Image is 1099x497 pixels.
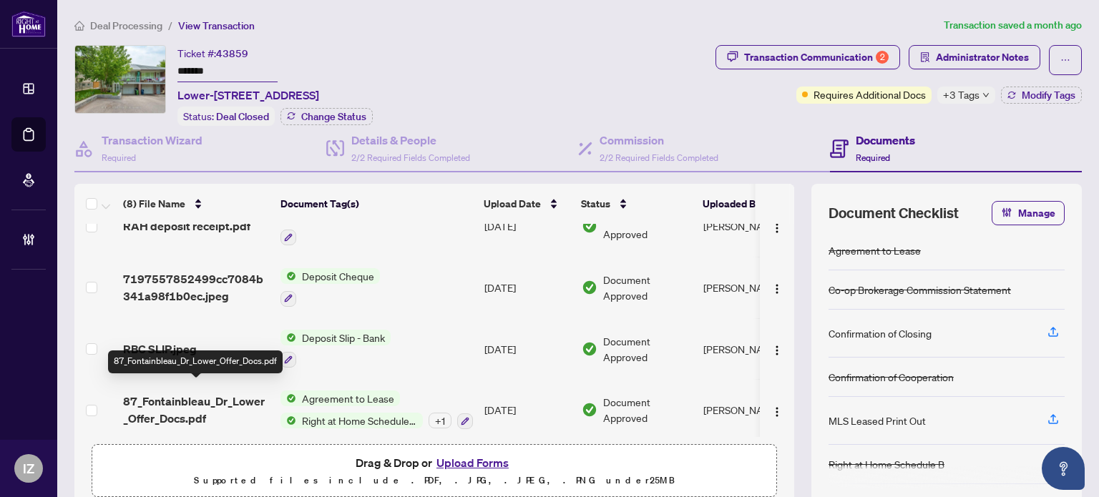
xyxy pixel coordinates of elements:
td: [PERSON_NAME] [698,318,805,380]
li: / [168,17,172,34]
div: MLS Leased Print Out [829,413,926,428]
span: 43859 [216,47,248,60]
span: Required [856,152,890,163]
div: 2 [876,51,889,64]
span: Deposit Slip - Bank [296,330,391,345]
div: 87_Fontainbleau_Dr_Lower_Offer_Docs.pdf [108,350,283,373]
h4: Transaction Wizard [102,132,202,149]
span: Document Checklist [829,203,959,223]
img: Status Icon [280,330,296,345]
span: Document Approved [603,394,692,425]
span: View Transaction [178,19,255,32]
td: [PERSON_NAME] [698,196,805,257]
th: (8) File Name [117,184,275,224]
span: Manage [1018,202,1055,225]
span: Deal Closed [216,110,269,123]
span: Document Approved [603,210,692,242]
img: Logo [771,283,783,295]
h4: Commission [600,132,718,149]
td: [DATE] [479,379,576,441]
img: Status Icon [280,390,296,406]
p: Supported files include .PDF, .JPG, .JPEG, .PNG under 25 MB [101,472,768,489]
span: Requires Additional Docs [814,87,926,102]
span: 2/2 Required Fields Completed [351,152,470,163]
span: Deal Processing [90,19,162,32]
article: Transaction saved a month ago [944,17,1082,34]
div: Confirmation of Closing [829,325,932,341]
span: Change Status [301,112,366,122]
button: Status IconDeposit Cheque [280,268,380,307]
button: Administrator Notes [909,45,1040,69]
button: Status IconDeposit Slip - Bank [280,330,391,368]
button: Status IconAgreement to LeaseStatus IconRight at Home Schedule B+1 [280,390,473,429]
div: + 1 [429,413,451,428]
td: [PERSON_NAME] [698,379,805,441]
div: Agreement to Lease [829,242,921,258]
img: Logo [771,345,783,356]
span: Agreement to Lease [296,390,400,406]
img: Logo [771,406,783,418]
img: IMG-C12131185_1.jpg [75,46,165,113]
button: Open asap [1042,447,1085,490]
span: RAH deposit receipt.pdf [123,217,250,235]
span: Document Approved [603,272,692,303]
span: IZ [23,458,34,478]
span: solution [920,52,930,62]
img: Document Status [582,218,597,234]
th: Document Tag(s) [275,184,478,224]
span: Deposit Cheque [296,268,380,284]
div: Transaction Communication [744,46,889,69]
td: [DATE] [479,257,576,318]
span: Drag & Drop or [356,453,513,472]
td: [DATE] [479,196,576,257]
button: Change Status [280,108,373,125]
span: Modify Tags [1022,90,1075,100]
span: +3 Tags [943,87,980,103]
span: 7197557852499cc7084b341a98f1b0ec.jpeg [123,270,269,305]
button: Status IconRight at Home Deposit Receipt [280,207,445,246]
div: Right at Home Schedule B [829,456,944,472]
span: 2/2 Required Fields Completed [600,152,718,163]
button: Logo [766,215,788,237]
span: Document Approved [603,333,692,365]
button: Upload Forms [432,453,513,472]
div: Status: [177,107,275,126]
span: Lower-[STREET_ADDRESS] [177,87,319,104]
span: RBC SLIP.jpeg [123,340,197,358]
h4: Documents [856,132,915,149]
div: Confirmation of Cooperation [829,369,954,385]
img: Status Icon [280,268,296,284]
img: Logo [771,222,783,234]
span: Right at Home Schedule B [296,413,423,428]
h4: Details & People [351,132,470,149]
span: Upload Date [484,196,541,212]
div: Ticket #: [177,45,248,61]
span: 87_Fontainbleau_Dr_Lower_Offer_Docs.pdf [123,393,269,427]
span: down [982,92,990,99]
span: Status [581,196,610,212]
span: Required [102,152,136,163]
th: Upload Date [478,184,575,224]
span: ellipsis [1060,55,1070,65]
span: Administrator Notes [936,46,1029,69]
img: logo [11,11,46,37]
button: Logo [766,338,788,360]
div: Co-op Brokerage Commission Statement [829,282,1011,297]
span: (8) File Name [123,196,185,212]
button: Manage [992,201,1065,225]
button: Modify Tags [1001,87,1082,104]
td: [PERSON_NAME] [698,257,805,318]
img: Document Status [582,280,597,295]
img: Document Status [582,402,597,418]
button: Logo [766,398,788,421]
th: Uploaded By [697,184,804,224]
td: [DATE] [479,318,576,380]
button: Logo [766,276,788,299]
span: home [74,21,84,31]
img: Document Status [582,341,597,357]
button: Transaction Communication2 [715,45,900,69]
img: Status Icon [280,413,296,428]
th: Status [575,184,697,224]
